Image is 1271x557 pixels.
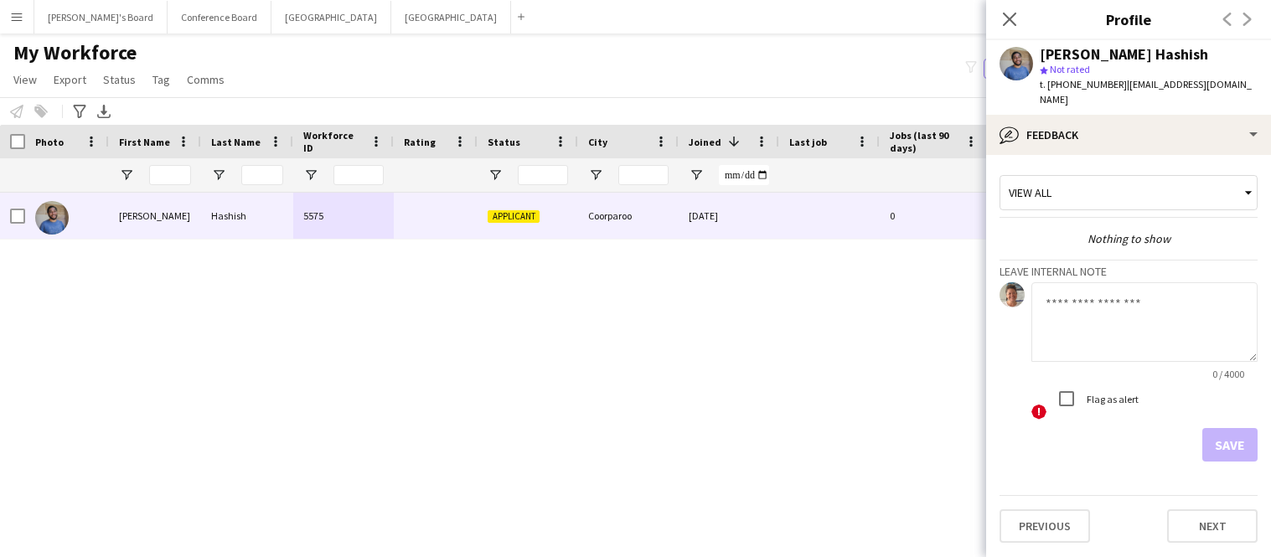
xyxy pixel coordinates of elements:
[689,168,704,183] button: Open Filter Menu
[1031,405,1046,420] span: !
[618,165,669,185] input: City Filter Input
[103,72,136,87] span: Status
[152,72,170,87] span: Tag
[1000,231,1258,246] div: Nothing to show
[70,101,90,121] app-action-btn: Advanced filters
[211,136,261,148] span: Last Name
[149,165,191,185] input: First Name Filter Input
[588,136,607,148] span: City
[578,193,679,239] div: Coorparoo
[488,136,520,148] span: Status
[404,136,436,148] span: Rating
[293,193,394,239] div: 5575
[488,210,540,223] span: Applicant
[241,165,283,185] input: Last Name Filter Input
[488,168,503,183] button: Open Filter Menu
[303,168,318,183] button: Open Filter Menu
[1009,185,1051,200] span: View all
[1050,63,1090,75] span: Not rated
[34,1,168,34] button: [PERSON_NAME]'s Board
[1000,509,1090,543] button: Previous
[47,69,93,90] a: Export
[13,40,137,65] span: My Workforce
[35,136,64,148] span: Photo
[679,193,779,239] div: [DATE]
[333,165,384,185] input: Workforce ID Filter Input
[201,193,293,239] div: Hashish
[271,1,391,34] button: [GEOGRAPHIC_DATA]
[1000,264,1258,279] h3: Leave internal note
[146,69,177,90] a: Tag
[211,168,226,183] button: Open Filter Menu
[986,8,1271,30] h3: Profile
[168,1,271,34] button: Conference Board
[119,168,134,183] button: Open Filter Menu
[986,115,1271,155] div: Feedback
[1083,393,1139,405] label: Flag as alert
[1040,78,1127,90] span: t. [PHONE_NUMBER]
[789,136,827,148] span: Last job
[1167,509,1258,543] button: Next
[109,193,201,239] div: [PERSON_NAME]
[94,101,114,121] app-action-btn: Export XLSX
[180,69,231,90] a: Comms
[880,193,989,239] div: 0
[719,165,769,185] input: Joined Filter Input
[54,72,86,87] span: Export
[1040,78,1252,106] span: | [EMAIL_ADDRESS][DOMAIN_NAME]
[119,136,170,148] span: First Name
[35,201,69,235] img: Sohib Hashish
[187,72,225,87] span: Comms
[890,129,958,154] span: Jobs (last 90 days)
[13,72,37,87] span: View
[391,1,511,34] button: [GEOGRAPHIC_DATA]
[303,129,364,154] span: Workforce ID
[1040,47,1208,62] div: [PERSON_NAME] Hashish
[588,168,603,183] button: Open Filter Menu
[689,136,721,148] span: Joined
[7,69,44,90] a: View
[518,165,568,185] input: Status Filter Input
[96,69,142,90] a: Status
[984,59,1067,79] button: Everyone2,147
[1199,368,1258,380] span: 0 / 4000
